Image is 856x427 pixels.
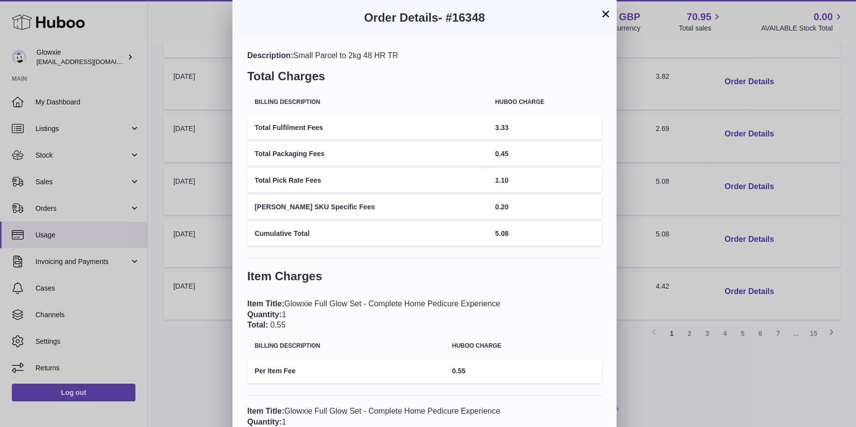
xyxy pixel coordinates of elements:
[495,150,508,158] span: 0.45
[247,268,602,289] h3: Item Charges
[247,335,445,357] th: Billing Description
[247,310,282,319] span: Quantity:
[247,418,282,426] span: Quantity:
[452,367,465,375] span: 0.55
[270,321,286,329] span: 0.55
[247,359,445,383] td: Per Item Fee
[488,92,602,113] th: Huboo charge
[247,116,488,140] td: Total Fulfilment Fees
[247,222,488,246] td: Cumulative Total
[247,50,602,61] div: Small Parcel to 2kg 48 HR TR
[438,11,485,24] span: - #16348
[247,168,488,193] td: Total Pick Rate Fees
[495,124,508,131] span: 3.33
[247,407,284,415] span: Item Title:
[495,230,508,237] span: 5.08
[495,203,508,211] span: 0.20
[247,92,488,113] th: Billing Description
[247,195,488,219] td: [PERSON_NAME] SKU Specific Fees
[495,176,508,184] span: 1.10
[247,10,602,26] h3: Order Details
[247,298,602,330] div: Glowxie Full Glow Set - Complete Home Pedicure Experience 1
[600,8,612,20] button: ×
[247,142,488,166] td: Total Packaging Fees
[247,51,293,60] span: Description:
[247,299,284,308] span: Item Title:
[247,68,602,89] h3: Total Charges
[247,321,268,329] span: Total:
[445,335,602,357] th: Huboo charge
